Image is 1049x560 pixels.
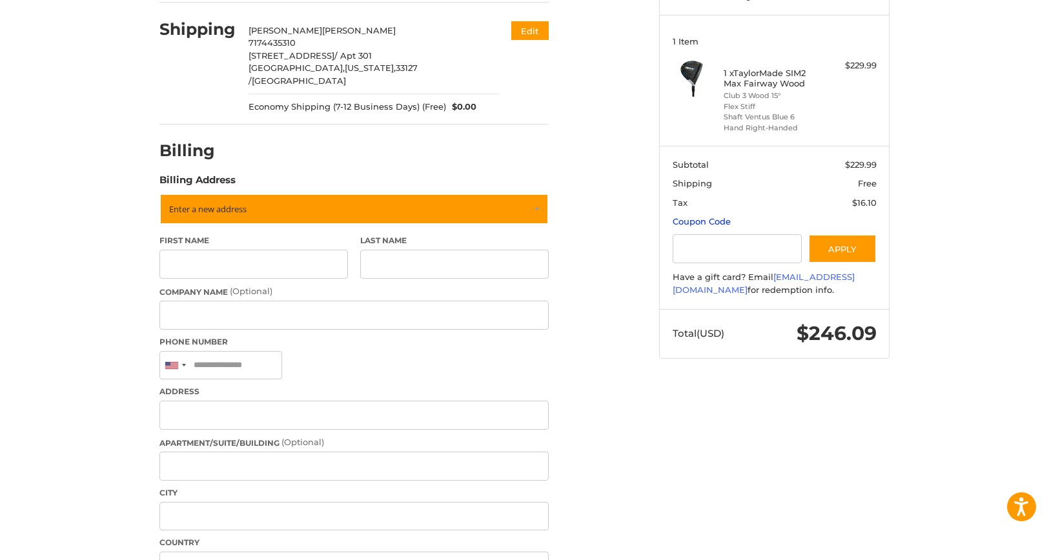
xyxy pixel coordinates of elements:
[673,327,724,339] span: Total (USD)
[160,352,190,379] div: United States: +1
[673,271,877,296] div: Have a gift card? Email for redemption info.
[724,101,822,112] li: Flex Stiff
[322,25,396,35] span: [PERSON_NAME]
[808,234,877,263] button: Apply
[249,63,345,73] span: [GEOGRAPHIC_DATA],
[159,285,549,298] label: Company Name
[169,203,247,215] span: Enter a new address
[724,123,822,134] li: Hand Right-Handed
[159,194,549,225] a: Enter or select a different address
[852,197,877,208] span: $16.10
[230,286,272,296] small: (Optional)
[249,25,322,35] span: [PERSON_NAME]
[673,272,855,295] a: [EMAIL_ADDRESS][DOMAIN_NAME]
[511,21,549,40] button: Edit
[446,101,477,114] span: $0.00
[159,19,236,39] h2: Shipping
[345,63,396,73] span: [US_STATE],
[159,336,549,348] label: Phone Number
[724,112,822,123] li: Shaft Ventus Blue 6
[159,235,348,246] label: First Name
[826,59,877,72] div: $229.99
[159,487,549,499] label: City
[159,386,549,397] label: Address
[159,173,236,194] legend: Billing Address
[249,37,296,48] span: 7174435310
[724,68,822,89] h4: 1 x TaylorMade SIM2 Max Fairway Wood
[673,178,712,188] span: Shipping
[673,234,802,263] input: Gift Certificate or Coupon Code
[249,63,418,86] span: 33127 /
[281,437,324,447] small: (Optional)
[858,178,877,188] span: Free
[159,141,235,161] h2: Billing
[845,159,877,170] span: $229.99
[673,159,709,170] span: Subtotal
[334,50,372,61] span: / Apt 301
[673,36,877,46] h3: 1 Item
[159,436,549,449] label: Apartment/Suite/Building
[673,197,687,208] span: Tax
[252,75,346,86] span: [GEOGRAPHIC_DATA]
[249,101,446,114] span: Economy Shipping (7-12 Business Days) (Free)
[159,537,549,548] label: Country
[673,216,731,226] a: Coupon Code
[724,90,822,101] li: Club 3 Wood 15°
[249,50,334,61] span: [STREET_ADDRESS]
[360,235,549,246] label: Last Name
[797,321,877,345] span: $246.09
